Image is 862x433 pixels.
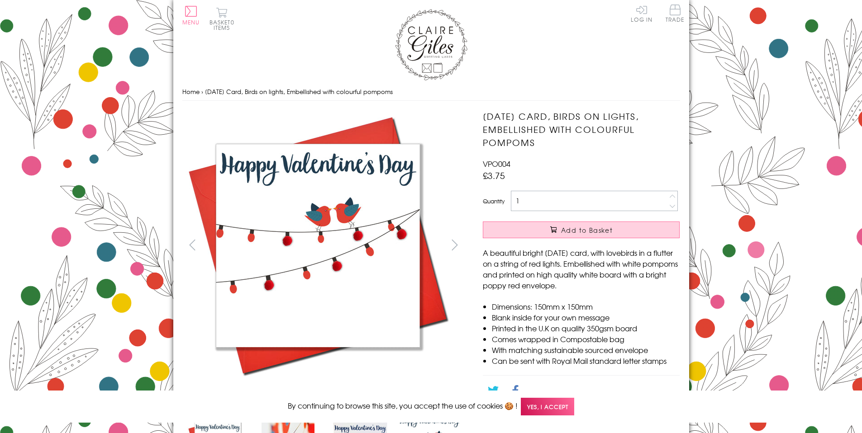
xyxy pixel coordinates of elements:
[483,247,680,291] p: A beautiful bright [DATE] card, with lovebirds in a flutter on a string of red lights. Embellishe...
[182,83,680,101] nav: breadcrumbs
[492,344,680,355] li: With matching sustainable sourced envelope
[465,110,736,381] img: Valentine's Day Card, Birds on lights, Embellished with colourful pompoms
[492,312,680,323] li: Blank inside for your own message
[205,87,393,96] span: [DATE] Card, Birds on lights, Embellished with colourful pompoms
[182,18,200,26] span: Menu
[561,226,613,235] span: Add to Basket
[483,221,680,238] button: Add to Basket
[214,18,234,32] span: 0 items
[210,7,234,30] button: Basket0 items
[182,235,203,255] button: prev
[521,398,574,415] span: Yes, I accept
[666,5,685,24] a: Trade
[201,87,203,96] span: ›
[492,323,680,334] li: Printed in the U.K on quality 350gsm board
[483,158,510,169] span: VPO004
[666,5,685,22] span: Trade
[492,301,680,312] li: Dimensions: 150mm x 150mm
[492,355,680,366] li: Can be sent with Royal Mail standard letter stamps
[483,197,505,205] label: Quantity
[182,87,200,96] a: Home
[483,110,680,149] h1: [DATE] Card, Birds on lights, Embellished with colourful pompoms
[631,5,652,22] a: Log In
[483,169,505,182] span: £3.75
[395,9,467,80] img: Claire Giles Greetings Cards
[492,334,680,344] li: Comes wrapped in Compostable bag
[444,235,465,255] button: next
[182,110,453,381] img: Valentine's Day Card, Birds on lights, Embellished with colourful pompoms
[182,6,200,25] button: Menu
